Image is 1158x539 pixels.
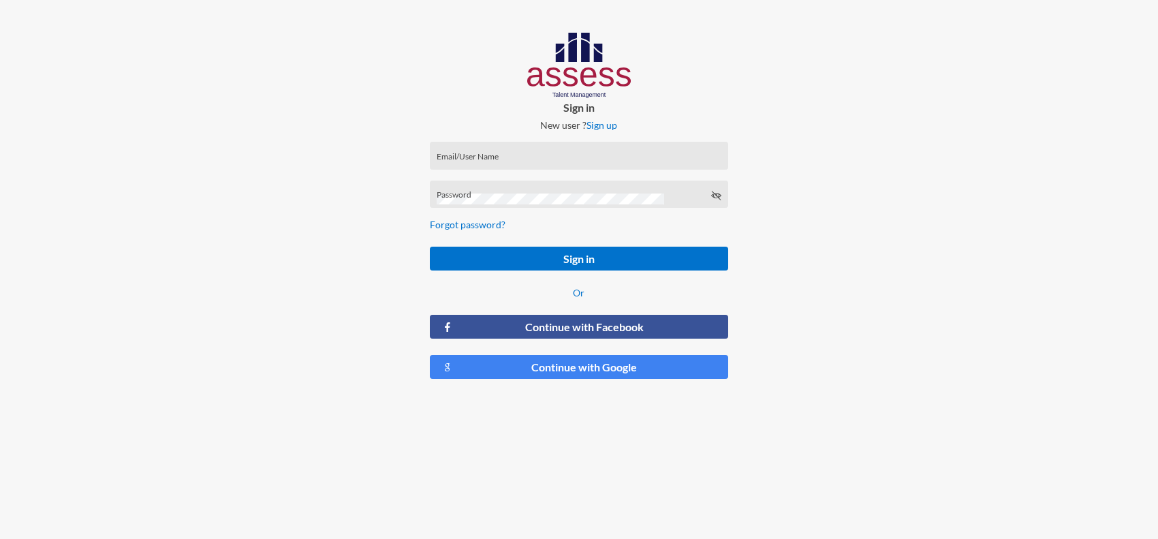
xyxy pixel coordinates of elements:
[430,219,505,230] a: Forgot password?
[430,287,729,298] p: Or
[430,315,729,339] button: Continue with Facebook
[419,119,740,131] p: New user ?
[430,355,729,379] button: Continue with Google
[586,119,617,131] a: Sign up
[527,33,631,98] img: AssessLogoo.svg
[430,247,729,271] button: Sign in
[419,101,740,114] p: Sign in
